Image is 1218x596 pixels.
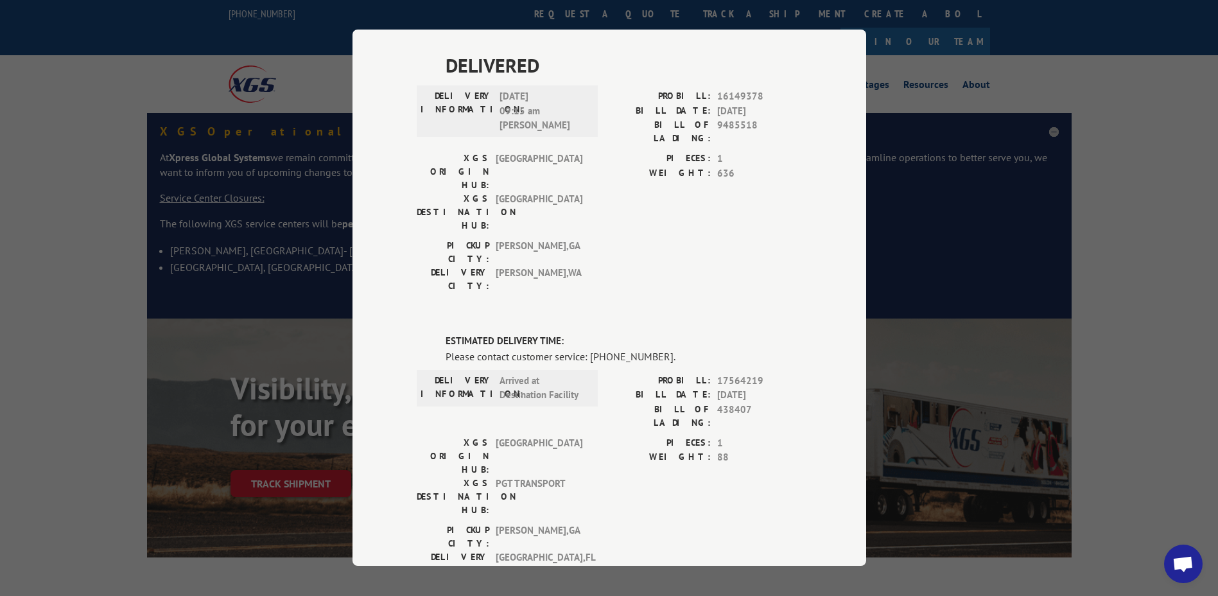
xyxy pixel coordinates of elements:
[417,436,489,477] label: XGS ORIGIN HUB:
[496,550,582,577] span: [GEOGRAPHIC_DATA] , FL
[717,450,802,465] span: 88
[417,192,489,232] label: XGS DESTINATION HUB:
[717,403,802,430] span: 438407
[496,477,582,517] span: PGT TRANSPORT
[609,118,711,145] label: BILL OF LADING:
[717,436,802,451] span: 1
[496,239,582,266] span: [PERSON_NAME] , GA
[717,152,802,166] span: 1
[609,374,711,389] label: PROBILL:
[609,104,711,119] label: BILL DATE:
[496,192,582,232] span: [GEOGRAPHIC_DATA]
[496,436,582,477] span: [GEOGRAPHIC_DATA]
[417,550,489,577] label: DELIVERY CITY:
[609,166,711,181] label: WEIGHT:
[609,152,711,166] label: PIECES:
[717,118,802,145] span: 9485518
[500,89,586,133] span: [DATE] 09:15 am [PERSON_NAME]
[446,51,802,80] span: DELIVERED
[609,388,711,403] label: BILL DATE:
[496,266,582,293] span: [PERSON_NAME] , WA
[446,349,802,364] div: Please contact customer service: [PHONE_NUMBER].
[421,374,493,403] label: DELIVERY INFORMATION:
[417,239,489,266] label: PICKUP CITY:
[496,523,582,550] span: [PERSON_NAME] , GA
[417,152,489,192] label: XGS ORIGIN HUB:
[717,388,802,403] span: [DATE]
[717,89,802,104] span: 16149378
[1164,545,1203,583] a: Open chat
[446,334,802,349] label: ESTIMATED DELIVERY TIME:
[609,450,711,465] label: WEIGHT:
[717,104,802,119] span: [DATE]
[609,89,711,104] label: PROBILL:
[417,266,489,293] label: DELIVERY CITY:
[421,89,493,133] label: DELIVERY INFORMATION:
[417,477,489,517] label: XGS DESTINATION HUB:
[500,374,586,403] span: Arrived at Destination Facility
[417,523,489,550] label: PICKUP CITY:
[717,374,802,389] span: 17564219
[717,166,802,181] span: 636
[609,403,711,430] label: BILL OF LADING:
[496,152,582,192] span: [GEOGRAPHIC_DATA]
[609,436,711,451] label: PIECES:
